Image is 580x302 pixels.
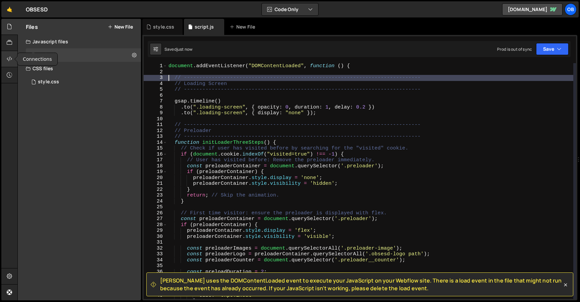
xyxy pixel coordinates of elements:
[536,43,569,55] button: Save
[144,204,167,210] div: 25
[26,5,48,13] div: OBSESD
[38,79,59,85] div: style.css
[144,210,167,216] div: 26
[153,24,174,30] div: style.css
[1,1,18,17] a: 🤙
[144,157,167,163] div: 17
[17,53,57,66] div: Connections
[144,140,167,146] div: 14
[144,98,167,104] div: 7
[565,3,577,15] a: Ob
[144,128,167,134] div: 12
[164,46,192,52] div: Saved
[144,63,167,69] div: 1
[144,187,167,193] div: 22
[160,277,562,292] span: [PERSON_NAME] uses the DOMContentLoaded event to execute your JavaScript on your Webflow site. Th...
[144,281,167,287] div: 38
[144,257,167,263] div: 34
[144,175,167,181] div: 20
[108,24,133,30] button: New File
[144,246,167,252] div: 32
[144,104,167,111] div: 8
[502,3,563,15] a: [DOMAIN_NAME]
[144,240,167,246] div: 31
[144,116,167,122] div: 10
[144,163,167,169] div: 18
[144,75,167,81] div: 3
[144,199,167,205] div: 24
[262,3,318,15] button: Code Only
[144,275,167,281] div: 37
[144,234,167,240] div: 30
[26,23,38,31] h2: Files
[144,251,167,257] div: 33
[144,145,167,152] div: 15
[26,48,141,62] div: 13969/35576.js
[144,152,167,158] div: 16
[195,24,214,30] div: script.js
[144,181,167,187] div: 21
[144,287,167,293] div: 39
[144,216,167,222] div: 27
[144,110,167,116] div: 9
[144,269,167,275] div: 36
[144,93,167,99] div: 6
[144,263,167,269] div: 35
[497,46,532,52] div: Prod is out of sync
[18,35,141,48] div: Javascript files
[144,293,167,299] div: 40
[26,75,141,89] div: 13969/35632.css
[144,169,167,175] div: 19
[38,52,57,58] div: script.js
[144,228,167,234] div: 29
[144,134,167,140] div: 13
[230,24,258,30] div: New File
[144,192,167,199] div: 23
[144,222,167,228] div: 28
[144,81,167,87] div: 4
[144,122,167,128] div: 11
[144,87,167,93] div: 5
[18,62,141,75] div: CSS files
[177,46,192,52] div: just now
[144,69,167,75] div: 2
